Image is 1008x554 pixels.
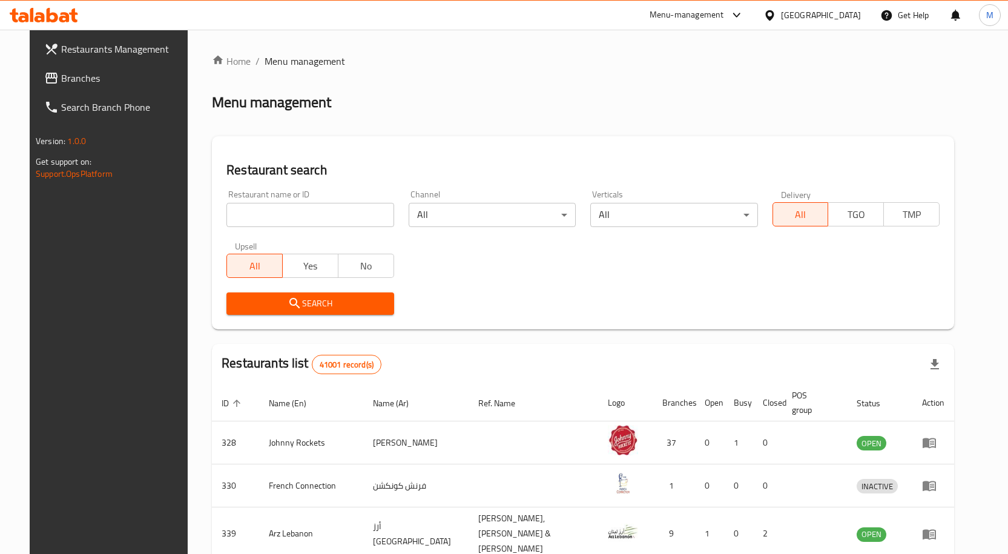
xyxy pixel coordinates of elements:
[235,242,257,250] label: Upsell
[212,54,954,68] nav: breadcrumb
[36,154,91,170] span: Get support on:
[35,93,198,122] a: Search Branch Phone
[226,254,283,278] button: All
[857,527,886,541] span: OPEN
[598,384,653,421] th: Logo
[650,8,724,22] div: Menu-management
[212,93,331,112] h2: Menu management
[61,42,188,56] span: Restaurants Management
[288,257,334,275] span: Yes
[226,203,394,227] input: Search for restaurant name or ID..
[343,257,389,275] span: No
[608,425,638,455] img: Johnny Rockets
[857,437,886,450] span: OPEN
[338,254,394,278] button: No
[363,464,469,507] td: فرنش كونكشن
[259,464,363,507] td: French Connection
[653,464,695,507] td: 1
[781,190,811,199] label: Delivery
[478,396,531,411] span: Ref. Name
[695,384,724,421] th: Open
[222,396,245,411] span: ID
[312,355,381,374] div: Total records count
[772,202,829,226] button: All
[857,396,896,411] span: Status
[212,464,259,507] td: 330
[36,166,113,182] a: Support.OpsPlatform
[828,202,884,226] button: TGO
[35,35,198,64] a: Restaurants Management
[35,64,198,93] a: Branches
[922,435,944,450] div: Menu
[695,464,724,507] td: 0
[753,384,782,421] th: Closed
[986,8,993,22] span: M
[61,100,188,114] span: Search Branch Phone
[833,206,879,223] span: TGO
[269,396,322,411] span: Name (En)
[857,527,886,542] div: OPEN
[232,257,278,275] span: All
[608,516,638,547] img: Arz Lebanon
[922,478,944,493] div: Menu
[753,464,782,507] td: 0
[724,384,753,421] th: Busy
[778,206,824,223] span: All
[792,388,832,417] span: POS group
[212,54,251,68] a: Home
[753,421,782,464] td: 0
[608,468,638,498] img: French Connection
[373,396,424,411] span: Name (Ar)
[212,421,259,464] td: 328
[653,384,695,421] th: Branches
[36,133,65,149] span: Version:
[857,480,898,493] span: INACTIVE
[236,296,384,311] span: Search
[724,421,753,464] td: 1
[255,54,260,68] li: /
[222,354,381,374] h2: Restaurants list
[259,421,363,464] td: Johnny Rockets
[912,384,954,421] th: Action
[920,350,949,379] div: Export file
[61,71,188,85] span: Branches
[282,254,338,278] button: Yes
[781,8,861,22] div: [GEOGRAPHIC_DATA]
[265,54,345,68] span: Menu management
[67,133,86,149] span: 1.0.0
[312,359,381,371] span: 41001 record(s)
[363,421,469,464] td: [PERSON_NAME]
[226,292,394,315] button: Search
[590,203,757,227] div: All
[409,203,576,227] div: All
[922,527,944,541] div: Menu
[653,421,695,464] td: 37
[889,206,935,223] span: TMP
[883,202,940,226] button: TMP
[695,421,724,464] td: 0
[724,464,753,507] td: 0
[226,161,940,179] h2: Restaurant search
